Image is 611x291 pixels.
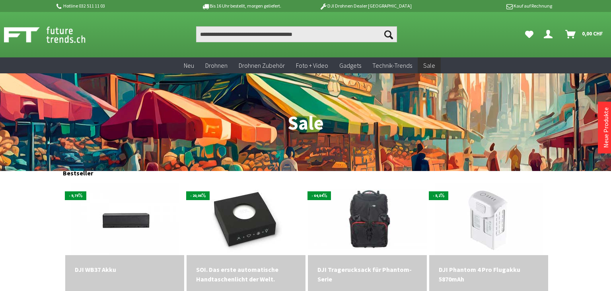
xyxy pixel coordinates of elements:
span: Technik-Trends [372,61,412,69]
p: DJI Drohnen Dealer [GEOGRAPHIC_DATA] [304,1,428,11]
div: DJI Tragerucksack für Phantom-Serie [317,265,417,284]
a: Gadgets [334,57,367,74]
input: Produkt, Marke, Kategorie, EAN, Artikelnummer… [196,26,397,42]
div: SOI. Das erste automatische Handtaschenlicht der Welt. [196,265,296,284]
a: Neu [178,57,200,74]
a: Dein Konto [541,26,559,42]
a: DJI WB37 Akku 74,97 CHF In den Warenkorb [75,265,175,274]
a: Neue Produkte [602,107,610,148]
p: Bis 16 Uhr bestellt, morgen geliefert. [179,1,303,11]
a: Drohnen [200,57,233,74]
p: Hotline 032 511 11 03 [55,1,179,11]
a: Meine Favoriten [521,26,537,42]
a: DJI Phantom 4 Pro Flugakku 5870mAh 215,80 CHF [439,265,539,284]
a: Warenkorb [562,26,607,42]
img: DJI WB37 Akku [71,183,179,255]
span: Drohnen Zubehör [239,61,285,69]
img: DJI Phantom 4 Pro Flugakku 5870mAh [435,183,543,255]
p: Kauf auf Rechnung [428,1,552,11]
button: Suchen [380,26,397,42]
span: Neu [184,61,194,69]
img: DJI Tragerucksack für Phantom-Serie [308,189,427,249]
a: Technik-Trends [367,57,418,74]
div: DJI Phantom 4 Pro Flugakku 5870mAh [439,265,539,284]
div: DJI WB37 Akku [75,265,175,274]
span: 0,00 CHF [582,27,603,40]
span: Drohnen [205,61,228,69]
span: Gadgets [339,61,361,69]
div: Bestseller [63,161,548,181]
a: SOI. Das erste automatische Handtaschenlicht der Welt. 27,90 CHF [196,265,296,284]
span: Foto + Video [296,61,328,69]
img: SOI. Das erste automatische Handtaschenlicht der Welt. [198,183,294,255]
span: Sale [423,61,435,69]
a: Sale [418,57,441,74]
a: Foto + Video [290,57,334,74]
a: DJI Tragerucksack für Phantom-Serie 69,90 CHF In den Warenkorb [317,265,417,284]
h1: Sale [63,66,548,133]
img: Shop Futuretrends - zur Startseite wechseln [4,25,103,45]
a: Drohnen Zubehör [233,57,290,74]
